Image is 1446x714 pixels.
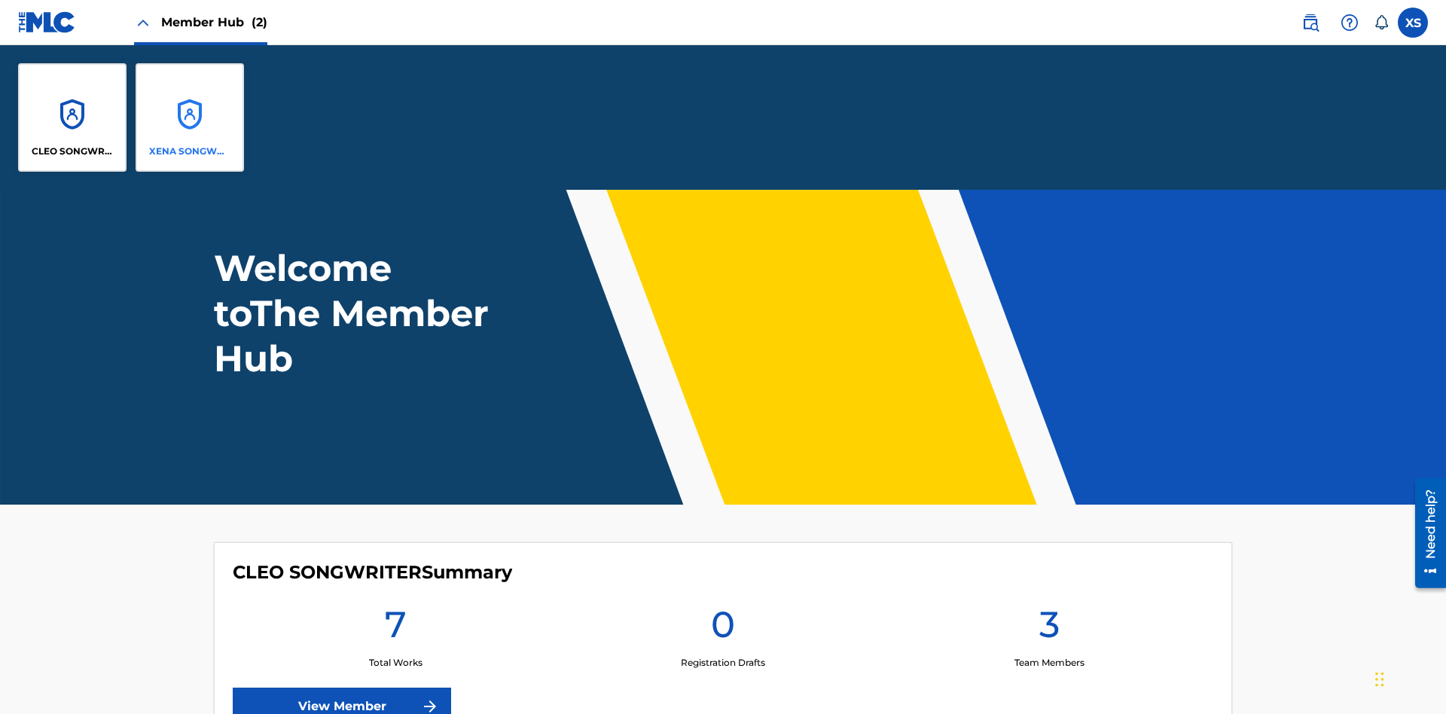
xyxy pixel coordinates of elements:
[1375,657,1384,702] div: Drag
[161,14,267,31] span: Member Hub
[1374,15,1389,30] div: Notifications
[1335,8,1365,38] div: Help
[32,145,114,158] p: CLEO SONGWRITER
[136,63,244,172] a: AccountsXENA SONGWRITER
[711,602,735,656] h1: 0
[149,145,231,158] p: XENA SONGWRITER
[1301,14,1319,32] img: search
[1295,8,1325,38] a: Public Search
[1341,14,1359,32] img: help
[1014,656,1084,670] p: Team Members
[369,656,423,670] p: Total Works
[214,246,496,381] h1: Welcome to The Member Hub
[18,63,127,172] a: AccountsCLEO SONGWRITER
[1039,602,1060,656] h1: 3
[134,14,152,32] img: Close
[252,15,267,29] span: (2)
[385,602,407,656] h1: 7
[1404,472,1446,596] iframe: Resource Center
[233,561,512,584] h4: CLEO SONGWRITER
[1371,642,1446,714] iframe: Chat Widget
[681,656,765,670] p: Registration Drafts
[18,11,76,33] img: MLC Logo
[1398,8,1428,38] div: User Menu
